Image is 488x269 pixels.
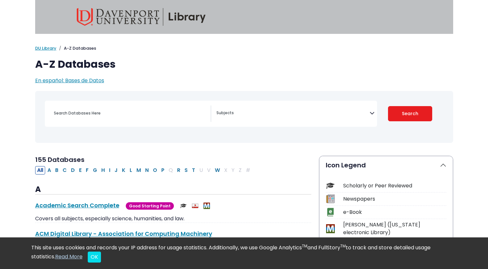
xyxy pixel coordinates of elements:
[326,181,335,190] img: Icon Scholarly or Peer Reviewed
[84,166,91,174] button: Filter Results F
[77,8,206,26] img: Davenport University Library
[35,77,104,84] a: En español: Bases de Datos
[35,201,119,209] a: Academic Search Complete
[35,45,56,51] a: DU Library
[190,166,197,174] button: Filter Results T
[35,230,212,238] a: ACM Digital Library - Association for Computing Machinery
[343,221,446,236] div: [PERSON_NAME] ([US_STATE] electronic Library)
[319,156,453,174] button: Icon Legend
[326,194,335,203] img: Icon Newspapers
[69,166,77,174] button: Filter Results D
[61,166,69,174] button: Filter Results C
[56,45,96,52] li: A-Z Databases
[126,202,174,210] span: Good Starting Point
[175,166,182,174] button: Filter Results R
[45,166,53,174] button: Filter Results A
[192,203,198,209] img: Audio & Video
[35,185,311,194] h3: A
[53,166,60,174] button: Filter Results B
[326,224,335,233] img: Icon MeL (Michigan electronic Library)
[55,253,83,260] a: Read More
[77,166,84,174] button: Filter Results E
[302,243,307,249] sup: TM
[31,244,457,263] div: This site uses cookies and records your IP address for usage statistics. Additionally, we use Goo...
[35,166,253,174] div: Alpha-list to filter by first letter of database name
[143,166,151,174] button: Filter Results N
[35,45,453,52] nav: breadcrumb
[91,166,99,174] button: Filter Results G
[204,203,210,209] img: MeL (Michigan electronic Library)
[340,243,346,249] sup: TM
[326,208,335,216] img: Icon e-Book
[35,166,45,174] button: All
[120,166,127,174] button: Filter Results K
[88,252,101,263] button: Close
[213,166,222,174] button: Filter Results W
[50,108,211,118] input: Search database by title or keyword
[343,195,446,203] div: Newspapers
[388,106,432,121] button: Submit for Search Results
[343,182,446,190] div: Scholarly or Peer Reviewed
[35,58,453,70] h1: A-Z Databases
[128,166,134,174] button: Filter Results L
[35,215,311,223] p: Covers all subjects, especially science, humanities, and law.
[113,166,120,174] button: Filter Results J
[180,203,187,209] img: Scholarly or Peer Reviewed
[99,166,107,174] button: Filter Results H
[183,166,190,174] button: Filter Results S
[35,155,85,164] span: 155 Databases
[151,166,159,174] button: Filter Results O
[343,208,446,216] div: e-Book
[35,91,453,143] nav: Search filters
[134,166,143,174] button: Filter Results M
[107,166,112,174] button: Filter Results I
[216,111,370,116] textarea: Search
[159,166,166,174] button: Filter Results P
